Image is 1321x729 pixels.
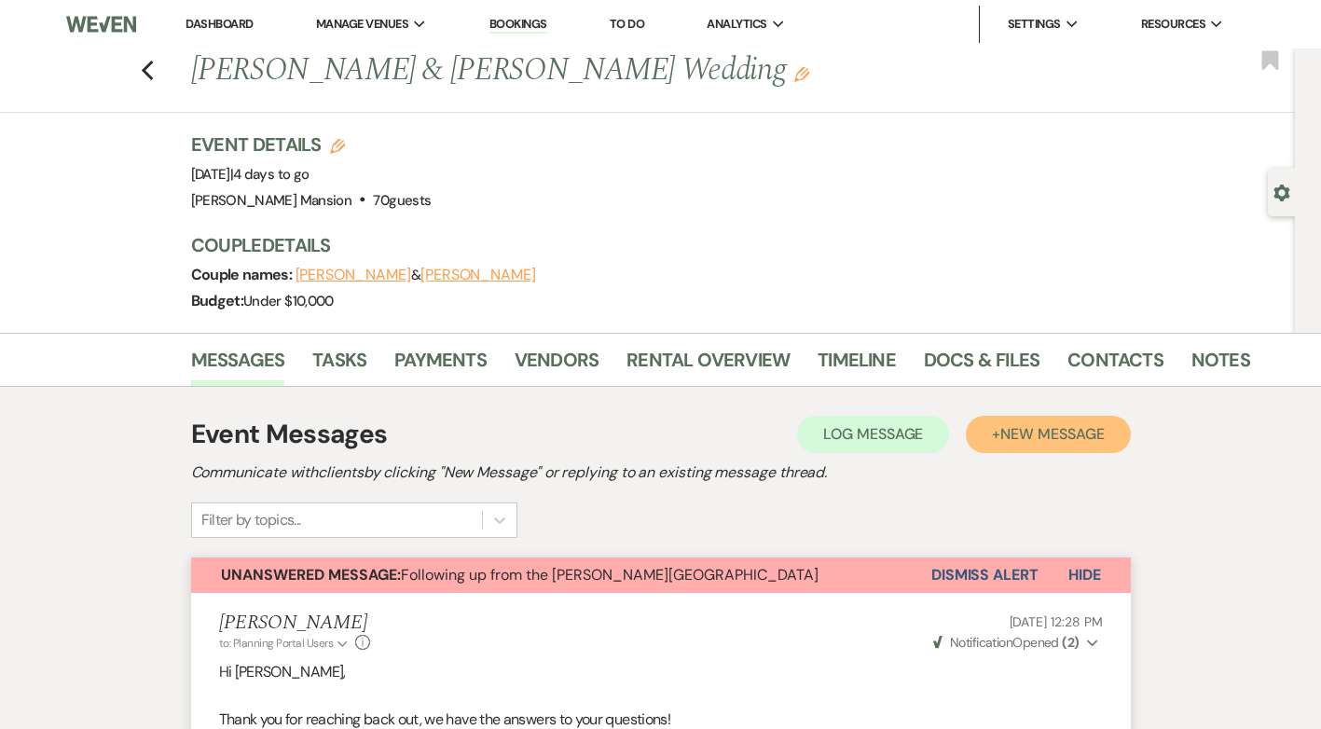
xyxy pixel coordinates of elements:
[316,15,408,34] span: Manage Venues
[191,557,931,593] button: Unanswered Message:Following up from the [PERSON_NAME][GEOGRAPHIC_DATA]
[420,268,536,282] button: [PERSON_NAME]
[191,291,244,310] span: Budget:
[191,265,296,284] span: Couple names:
[1273,183,1290,200] button: Open lead details
[219,636,334,651] span: to: Planning Portal Users
[191,165,310,184] span: [DATE]
[394,345,487,386] a: Payments
[296,266,536,284] span: &
[1008,15,1061,34] span: Settings
[66,5,136,44] img: Weven Logo
[233,165,309,184] span: 4 days to go
[489,16,547,34] a: Bookings
[930,633,1103,653] button: NotificationOpened (2)
[221,565,819,585] span: Following up from the [PERSON_NAME][GEOGRAPHIC_DATA]
[924,345,1039,386] a: Docs & Files
[1062,634,1079,651] strong: ( 2 )
[515,345,599,386] a: Vendors
[1141,15,1205,34] span: Resources
[1039,557,1131,593] button: Hide
[219,635,351,652] button: to: Planning Portal Users
[191,131,432,158] h3: Event Details
[950,634,1012,651] span: Notification
[1067,345,1163,386] a: Contacts
[191,48,1026,93] h1: [PERSON_NAME] & [PERSON_NAME] Wedding
[191,461,1131,484] h2: Communicate with clients by clicking "New Message" or replying to an existing message thread.
[373,191,431,210] span: 70 guests
[610,16,644,32] a: To Do
[219,612,371,635] h5: [PERSON_NAME]
[931,557,1039,593] button: Dismiss Alert
[1191,345,1250,386] a: Notes
[296,268,411,282] button: [PERSON_NAME]
[243,292,334,310] span: Under $10,000
[191,415,388,454] h1: Event Messages
[201,509,301,531] div: Filter by topics...
[191,232,1235,258] h3: Couple Details
[219,660,1103,684] p: Hi [PERSON_NAME],
[823,424,923,444] span: Log Message
[191,345,285,386] a: Messages
[933,634,1080,651] span: Opened
[818,345,896,386] a: Timeline
[191,191,352,210] span: [PERSON_NAME] Mansion
[1068,565,1101,585] span: Hide
[797,416,949,453] button: Log Message
[230,165,310,184] span: |
[221,565,401,585] strong: Unanswered Message:
[1000,424,1104,444] span: New Message
[707,15,766,34] span: Analytics
[966,416,1130,453] button: +New Message
[312,345,366,386] a: Tasks
[186,16,253,32] a: Dashboard
[794,65,809,82] button: Edit
[1010,613,1103,630] span: [DATE] 12:28 PM
[626,345,790,386] a: Rental Overview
